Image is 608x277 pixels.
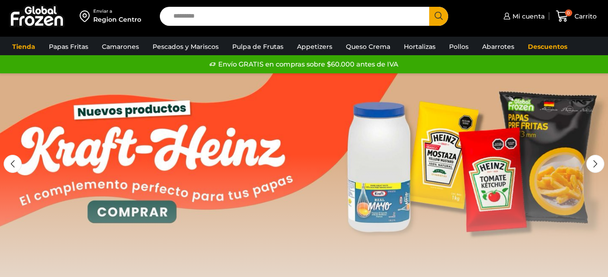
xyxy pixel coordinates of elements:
[510,12,545,21] span: Mi cuenta
[445,38,473,55] a: Pollos
[478,38,519,55] a: Abarrotes
[8,38,40,55] a: Tienda
[565,10,572,17] span: 0
[148,38,223,55] a: Pescados y Mariscos
[93,15,141,24] div: Region Centro
[341,38,395,55] a: Queso Crema
[93,8,141,14] div: Enviar a
[97,38,144,55] a: Camarones
[228,38,288,55] a: Pulpa de Frutas
[523,38,572,55] a: Descuentos
[292,38,337,55] a: Appetizers
[572,12,597,21] span: Carrito
[44,38,93,55] a: Papas Fritas
[501,7,545,25] a: Mi cuenta
[80,8,93,24] img: address-field-icon.svg
[429,7,448,26] button: Search button
[554,5,599,27] a: 0 Carrito
[399,38,440,55] a: Hortalizas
